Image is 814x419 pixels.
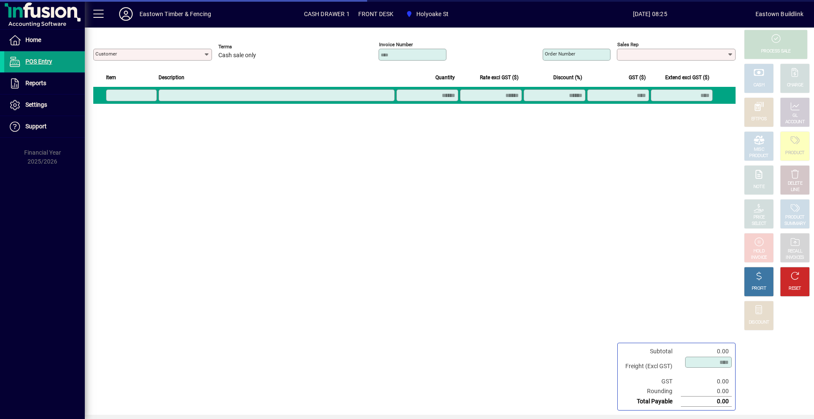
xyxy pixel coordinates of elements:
div: Eastown Timber & Fencing [139,7,211,21]
td: 0.00 [681,386,732,397]
div: MISC [754,147,764,153]
span: CASH DRAWER 1 [304,7,350,21]
div: EFTPOS [751,116,767,122]
a: Support [4,116,85,137]
span: Terms [218,44,269,50]
td: Freight (Excl GST) [621,356,681,377]
div: PROCESS SALE [761,48,791,55]
div: PRODUCT [785,214,804,221]
span: Settings [25,101,47,108]
span: Support [25,123,47,130]
td: Rounding [621,386,681,397]
div: DELETE [788,180,802,187]
mat-label: Invoice number [379,42,413,47]
div: HOLD [753,248,764,255]
div: INVOICE [751,255,767,261]
div: NOTE [753,184,764,190]
a: Reports [4,73,85,94]
span: [DATE] 08:25 [544,7,755,21]
span: Extend excl GST ($) [665,73,709,82]
div: CHARGE [787,82,803,89]
td: Total Payable [621,397,681,407]
a: Settings [4,94,85,116]
span: POS Entry [25,58,52,65]
span: Description [159,73,184,82]
div: ACCOUNT [785,119,805,125]
button: Profile [112,6,139,22]
a: Home [4,30,85,51]
span: Home [25,36,41,43]
div: PRICE [753,214,765,221]
span: Discount (%) [553,73,582,82]
div: CASH [753,82,764,89]
div: RESET [789,286,801,292]
span: Rate excl GST ($) [480,73,519,82]
td: Subtotal [621,347,681,356]
td: 0.00 [681,397,732,407]
div: Eastown Buildlink [755,7,803,21]
span: GST ($) [629,73,646,82]
div: DISCOUNT [749,319,769,326]
mat-label: Sales rep [617,42,638,47]
div: SELECT [752,221,767,227]
div: LINE [791,187,799,193]
span: Holyoake St [402,6,452,22]
div: PRODUCT [749,153,768,159]
mat-label: Order number [545,51,575,57]
td: 0.00 [681,377,732,386]
div: INVOICES [786,255,804,261]
div: RECALL [788,248,803,255]
span: Cash sale only [218,52,256,59]
span: Holyoake St [416,7,449,21]
span: Reports [25,80,46,86]
div: SUMMARY [784,221,806,227]
td: GST [621,377,681,386]
div: GL [792,113,798,119]
span: FRONT DESK [358,7,394,21]
td: 0.00 [681,347,732,356]
div: PRODUCT [785,150,804,156]
span: Item [106,73,116,82]
span: Quantity [435,73,455,82]
div: PROFIT [752,286,766,292]
mat-label: Customer [95,51,117,57]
